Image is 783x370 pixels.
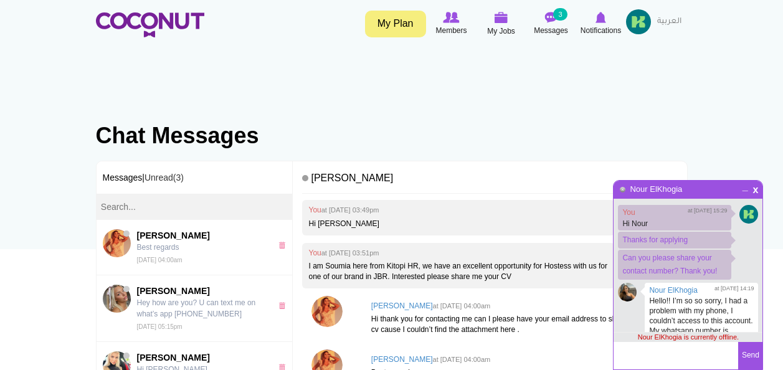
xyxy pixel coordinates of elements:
h4: [PERSON_NAME] [371,356,671,364]
p: Hi Nour [622,219,727,229]
p: Thanks for applying [618,232,731,249]
span: Minimize [740,183,751,190]
a: My Jobs My Jobs [477,9,526,39]
span: Members [435,24,467,37]
span: at [DATE] 15:29 [688,207,727,215]
p: I am Soumia here from Kitopi HR, we have an excellent opportunity for Hostess with us for one of ... [308,261,609,282]
a: العربية [651,9,688,34]
small: [DATE] 05:15pm [137,323,183,330]
a: Notifications Notifications [576,9,626,38]
p: Hi [PERSON_NAME] [308,219,609,229]
img: eef487_23715ab360904fa2b3be013b50cad3d3~mv2.jpg [739,205,758,224]
h3: Messages [97,161,293,194]
small: [DATE] 04:00am [137,257,183,263]
p: Hey how are you? U can text me on what’s app [PHONE_NUMBER] [137,297,265,320]
small: at [DATE] 04:00am [433,356,491,363]
span: My Jobs [487,25,515,37]
img: Amina Karoui [103,229,131,257]
span: [PERSON_NAME] [137,351,265,364]
div: Nour ElKhogia is currently offline. [614,332,762,342]
p: Best regards [137,242,265,253]
a: Nour ElKhogia [629,184,683,194]
small: 3 [553,8,567,21]
img: My Jobs [495,12,508,23]
a: x [278,242,289,249]
a: Browse Members Members [427,9,477,38]
a: Unread(3) [145,173,184,183]
h4: You [308,249,609,257]
span: Notifications [581,24,621,37]
img: Justina Judyte [103,285,131,313]
span: Messages [534,24,568,37]
span: at [DATE] 14:19 [714,285,754,293]
a: You [622,208,635,217]
button: Send [738,342,762,369]
span: [PERSON_NAME] [137,229,265,242]
input: Search... [97,194,293,220]
small: at [DATE] 03:49pm [321,206,379,214]
p: Hi thank you for contacting me can I please have your email address to share with you my cv cause... [371,314,671,335]
img: Home [96,12,204,37]
span: | [142,173,184,183]
small: at [DATE] 04:00am [433,302,491,310]
a: Justina Judyte[PERSON_NAME] Hey how are you? U can text me on what’s app [PHONE_NUMBER] [DATE] 05... [97,275,293,342]
a: Messages Messages 3 [526,9,576,38]
p: Hello!! I’m so so sorry, I had a problem with my phone, I couldn’t access to this account. My wha... [649,296,754,346]
img: Messages [545,12,558,23]
a: My Plan [365,11,426,37]
h4: You [308,206,609,214]
span: [PERSON_NAME] [137,285,265,297]
img: Browse Members [443,12,459,23]
h1: Chat Messages [96,123,688,148]
a: x [278,302,289,309]
img: IMG_6550.jpeg [618,283,637,301]
a: Nour ElKhogia [649,286,697,295]
img: Notifications [596,12,606,23]
h4: [PERSON_NAME] [302,168,677,194]
h4: [PERSON_NAME] [371,302,671,310]
span: Close [751,184,761,193]
p: Can you please share your contact number? Thank you! [618,250,731,280]
small: at [DATE] 03:51pm [321,249,379,257]
a: Amina Karoui[PERSON_NAME] Best regards [DATE] 04:00am [97,220,293,275]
